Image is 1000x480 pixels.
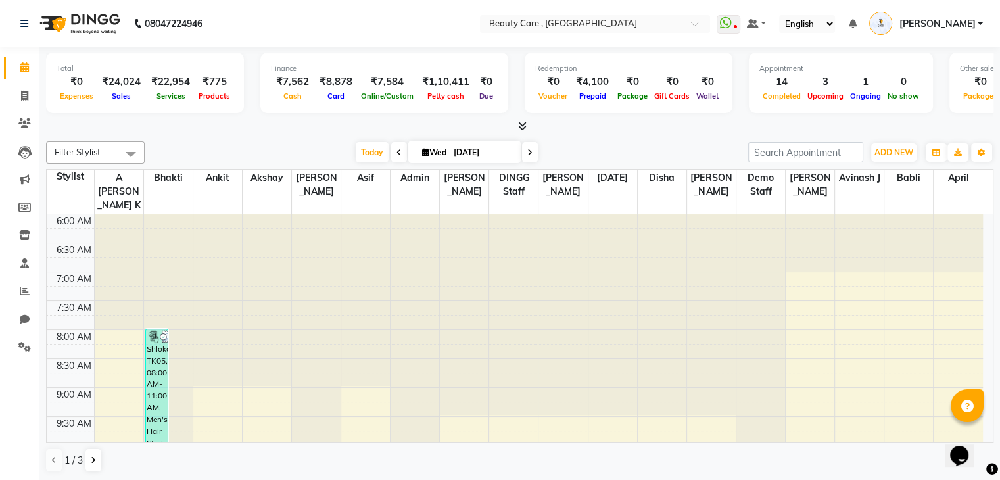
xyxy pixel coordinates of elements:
img: Ankit Yadav [869,12,892,35]
span: Sales [108,91,134,101]
span: Due [476,91,496,101]
span: Completed [759,91,804,101]
div: 9:00 AM [54,388,94,402]
div: ₹0 [651,74,693,89]
span: Today [356,142,389,162]
div: 1 [847,74,884,89]
div: ₹22,954 [146,74,195,89]
span: [PERSON_NAME] [440,170,488,200]
span: Wed [419,147,450,157]
span: DINGG Staff [489,170,538,200]
span: Avinash J [835,170,884,186]
span: Bhakti [144,170,193,186]
div: 7:30 AM [54,301,94,315]
span: Ongoing [847,91,884,101]
span: 1 / 3 [64,454,83,468]
div: 0 [884,74,922,89]
iframe: chat widget [945,427,987,467]
div: 6:30 AM [54,243,94,257]
div: 7:00 AM [54,272,94,286]
div: Stylist [47,170,94,183]
span: Demo staff [736,170,785,200]
span: asif [341,170,390,186]
span: Petty cash [424,91,467,101]
span: Cash [280,91,305,101]
div: ₹8,878 [314,74,358,89]
span: Voucher [535,91,571,101]
img: logo [34,5,124,42]
span: Expenses [57,91,97,101]
div: ₹0 [614,74,651,89]
button: ADD NEW [871,143,917,162]
span: Products [195,91,233,101]
div: ₹0 [475,74,498,89]
div: 6:00 AM [54,214,94,228]
div: ₹0 [693,74,722,89]
span: [PERSON_NAME] [786,170,834,200]
span: Akshay [243,170,291,186]
span: Disha [638,170,686,186]
span: Card [324,91,348,101]
span: No show [884,91,922,101]
span: [PERSON_NAME] [538,170,587,200]
span: Admin [391,170,439,186]
div: ₹775 [195,74,233,89]
b: 08047224946 [145,5,202,42]
span: Services [153,91,189,101]
span: Package [614,91,651,101]
input: Search Appointment [748,142,863,162]
div: 14 [759,74,804,89]
span: Gift Cards [651,91,693,101]
div: Appointment [759,63,922,74]
div: 9:30 AM [54,417,94,431]
div: 8:00 AM [54,330,94,344]
span: A [PERSON_NAME] K [95,170,143,214]
span: Upcoming [804,91,847,101]
div: ₹7,562 [271,74,314,89]
div: Finance [271,63,498,74]
span: [PERSON_NAME] [899,17,975,31]
div: ₹4,100 [571,74,614,89]
span: Wallet [693,91,722,101]
input: 2025-09-03 [450,143,515,162]
span: Online/Custom [358,91,417,101]
div: Total [57,63,233,74]
span: [PERSON_NAME] [687,170,736,200]
span: Ankit [193,170,242,186]
span: [PERSON_NAME] [292,170,341,200]
div: ₹24,024 [97,74,146,89]
span: Filter Stylist [55,147,101,157]
span: April [934,170,983,186]
div: ₹1,10,411 [417,74,475,89]
div: 3 [804,74,847,89]
span: Babli [884,170,933,186]
div: Redemption [535,63,722,74]
span: [DATE] [588,170,637,186]
span: ADD NEW [874,147,913,157]
span: Prepaid [576,91,609,101]
div: ₹0 [535,74,571,89]
div: ₹0 [57,74,97,89]
div: 8:30 AM [54,359,94,373]
div: ₹7,584 [358,74,417,89]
